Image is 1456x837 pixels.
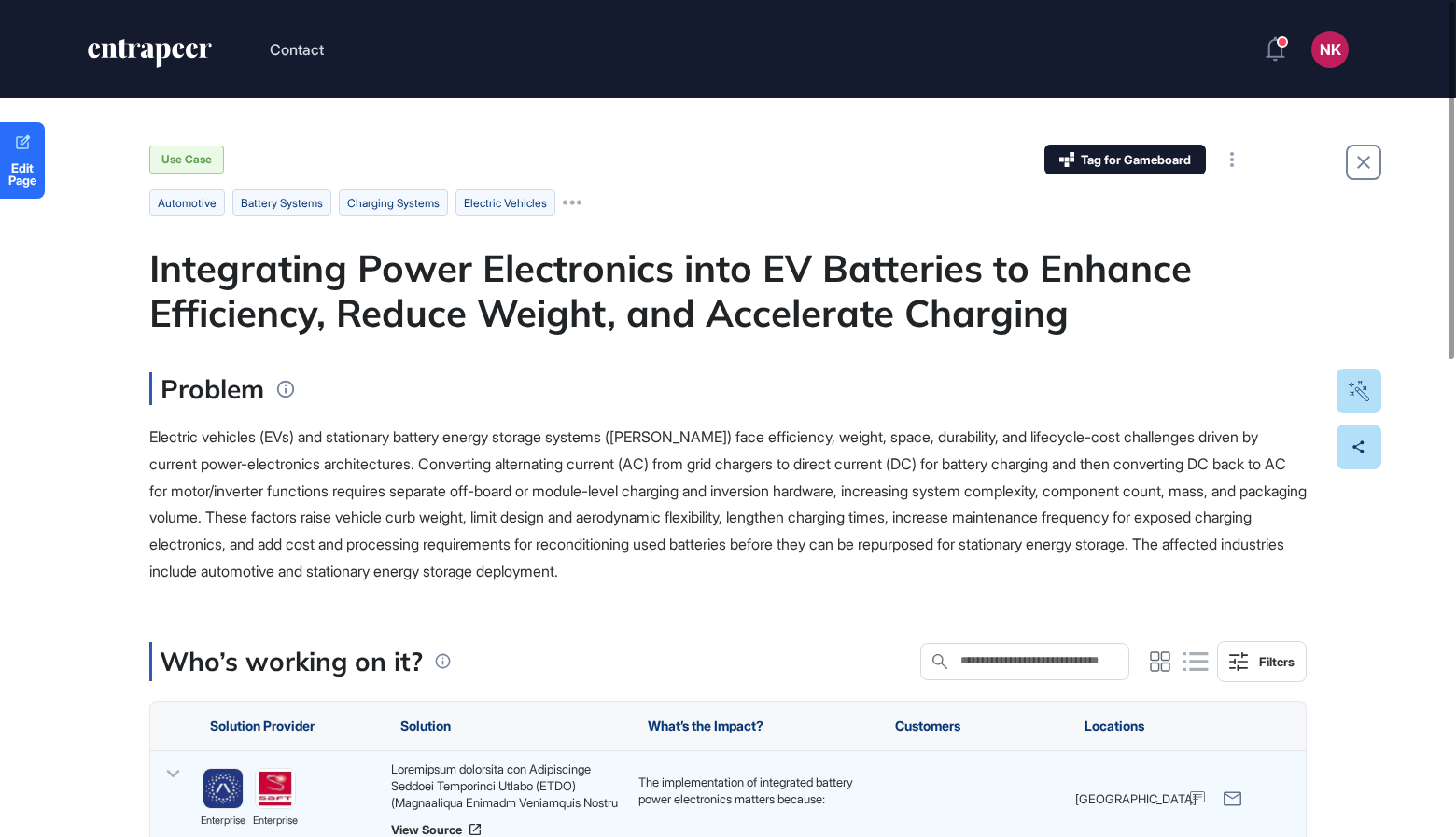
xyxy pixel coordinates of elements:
li: Electric Vehicles [455,189,555,216]
span: What’s the Impact? [648,718,763,733]
img: image [203,769,243,808]
img: image [256,769,295,808]
a: image [255,768,296,809]
a: image [203,768,244,809]
button: Filters [1217,641,1307,682]
span: Solution Provider [210,718,315,733]
p: The implementation of integrated battery power electronics matters because: [638,774,867,807]
span: Tag for Gameboard [1081,154,1191,166]
a: entrapeer-logo [86,39,214,75]
span: Electric vehicles (EVs) and stationary battery energy storage systems ([PERSON_NAME]) face effici... [149,427,1307,580]
button: NK [1311,31,1349,68]
span: Locations [1085,718,1144,733]
span: Solution [400,718,451,733]
div: Use Case [149,146,224,174]
p: Who’s working on it? [160,642,423,681]
div: Integrating Power Electronics into EV Batteries to Enhance Efficiency, Reduce Weight, and Acceler... [149,245,1307,335]
div: Filters [1259,654,1295,669]
span: Customers [895,718,960,733]
span: enterprise [201,813,245,830]
div: Loremipsum dolorsita con Adipiscinge Seddoei Temporinci Utlabo (ETDO) (Magnaaliqua Enimadm Veniam... [391,760,620,811]
span: [GEOGRAPHIC_DATA] [1075,790,1197,807]
span: enterprise [253,813,298,830]
li: automotive [149,189,225,216]
a: View Source [391,822,620,837]
h3: Problem [149,372,264,405]
li: Battery Systems [232,189,331,216]
li: Charging Systems [339,189,448,216]
button: Contact [270,37,324,62]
